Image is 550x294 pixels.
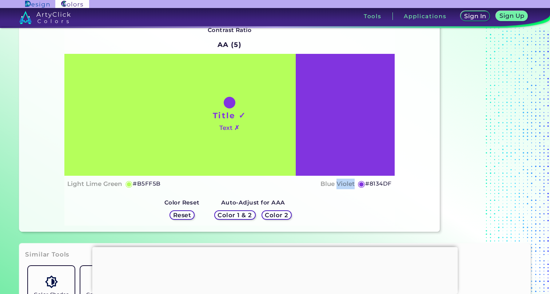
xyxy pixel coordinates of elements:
h5: Color 1 & 2 [219,212,250,218]
h3: Similar Tools [25,250,69,259]
h2: AA (5) [214,36,245,52]
h4: Blue Violet [320,179,355,189]
a: Sign Up [498,12,526,21]
img: icon_color_shades.svg [45,275,58,288]
h5: #B5FF5B [133,179,160,188]
h5: ◉ [125,179,133,188]
h4: Light Lime Green [67,179,122,189]
img: ArtyClick Design logo [25,1,49,8]
iframe: Advertisement [92,247,458,292]
h3: Tools [364,13,382,19]
h5: Sign In [465,13,485,19]
h5: Reset [174,212,190,218]
h5: Sign Up [501,13,523,19]
strong: Color Reset [164,199,200,206]
h5: ◉ [358,179,366,188]
img: logo_artyclick_colors_white.svg [19,11,71,24]
strong: Auto-Adjust for AAA [221,199,285,206]
h1: Title ✓ [213,110,246,121]
h5: Color 2 [266,212,287,218]
h4: Text ✗ [219,123,239,133]
h5: #8134DF [365,179,391,188]
h3: Applications [404,13,446,19]
strong: Contrast Ratio [208,27,252,33]
a: Sign In [462,12,489,21]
